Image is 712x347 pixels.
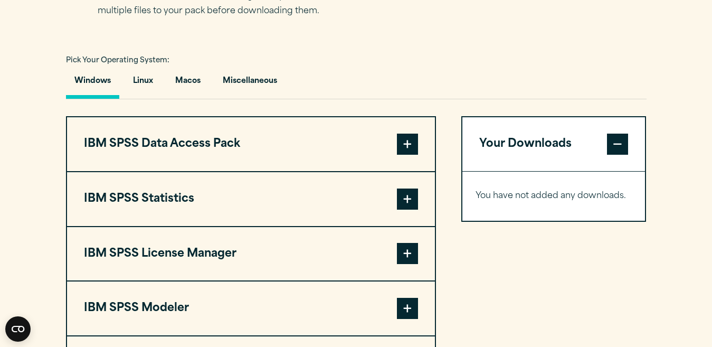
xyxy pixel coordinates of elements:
button: IBM SPSS Statistics [67,172,435,226]
button: Macos [167,69,209,99]
p: You have not added any downloads. [476,189,632,204]
button: Your Downloads [462,117,645,171]
span: Pick Your Operating System: [66,57,169,64]
button: IBM SPSS Modeler [67,282,435,335]
button: Open CMP widget [5,316,31,342]
div: Your Downloads [462,171,645,221]
button: IBM SPSS Data Access Pack [67,117,435,171]
button: IBM SPSS License Manager [67,227,435,281]
button: Miscellaneous [214,69,286,99]
button: Windows [66,69,119,99]
button: Linux [125,69,162,99]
